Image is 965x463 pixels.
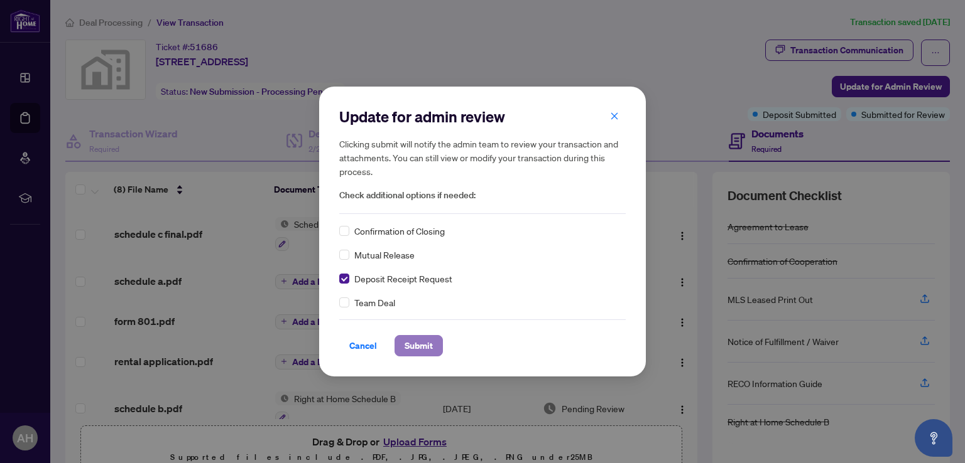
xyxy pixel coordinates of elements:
h5: Clicking submit will notify the admin team to review your transaction and attachments. You can st... [339,137,626,178]
button: Submit [395,335,443,356]
span: Confirmation of Closing [354,224,445,238]
button: Open asap [915,419,952,457]
span: close [610,112,619,120]
span: Check additional options if needed: [339,188,626,203]
span: Team Deal [354,295,395,309]
span: Cancel [349,336,377,356]
span: Deposit Receipt Request [354,272,452,285]
button: Cancel [339,335,387,356]
span: Mutual Release [354,248,415,262]
span: Submit [405,336,433,356]
h2: Update for admin review [339,107,626,127]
